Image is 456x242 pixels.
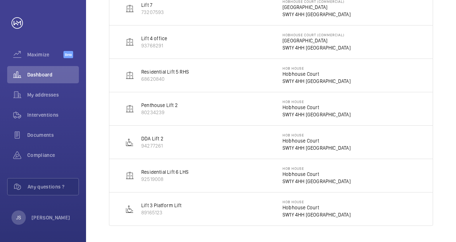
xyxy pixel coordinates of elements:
p: SW1Y 4HH [GEOGRAPHIC_DATA] [282,44,351,51]
p: Hob House [282,166,351,171]
img: elevator.svg [125,171,134,180]
p: SW1Y 4HH [GEOGRAPHIC_DATA] [282,211,351,218]
p: Hobhouse Court [282,137,351,144]
span: Any questions ? [28,183,79,190]
span: Maximize [27,51,63,58]
p: Hob House [282,200,351,204]
img: platform_lift.svg [125,138,134,146]
p: Hobhouse Court [282,70,351,78]
span: Interventions [27,111,79,118]
p: Hobhouse Court [282,171,351,178]
p: DDA Lift 2 [141,135,163,142]
span: Compliance [27,152,79,159]
p: SW1Y 4HH [GEOGRAPHIC_DATA] [282,111,351,118]
p: Hob House [282,66,351,70]
p: 94277261 [141,142,163,149]
p: Hob House [282,133,351,137]
p: JS [16,214,21,221]
p: Lift 7 [141,1,164,9]
img: elevator.svg [125,38,134,46]
p: [PERSON_NAME] [32,214,70,221]
p: SW1Y 4HH [GEOGRAPHIC_DATA] [282,11,351,18]
p: 68620840 [141,75,189,83]
p: 92519008 [141,176,189,183]
p: 89165123 [141,209,182,216]
p: Lift 4 office [141,35,167,42]
p: Hobhouse Court [282,204,351,211]
span: Documents [27,131,79,139]
img: elevator.svg [125,104,134,113]
p: 80234239 [141,109,178,116]
span: Dashboard [27,71,79,78]
p: Residential Lift 6 LHS [141,168,189,176]
p: Lift 3 Platform Lift [141,202,182,209]
span: Beta [63,51,73,58]
p: [GEOGRAPHIC_DATA] [282,4,351,11]
p: Hob House [282,99,351,104]
p: SW1Y 4HH [GEOGRAPHIC_DATA] [282,78,351,85]
p: Hobhouse Court [282,104,351,111]
p: SW1Y 4HH [GEOGRAPHIC_DATA] [282,144,351,152]
p: Hobhouse Court (Commercial) [282,33,351,37]
span: My addresses [27,91,79,98]
img: platform_lift.svg [125,205,134,213]
p: [GEOGRAPHIC_DATA] [282,37,351,44]
img: elevator.svg [125,71,134,80]
p: 73207593 [141,9,164,16]
img: elevator.svg [125,4,134,13]
p: SW1Y 4HH [GEOGRAPHIC_DATA] [282,178,351,185]
p: 93768291 [141,42,167,49]
p: Residential Lift 5 RHS [141,68,189,75]
p: Penthouse Lift 2 [141,102,178,109]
